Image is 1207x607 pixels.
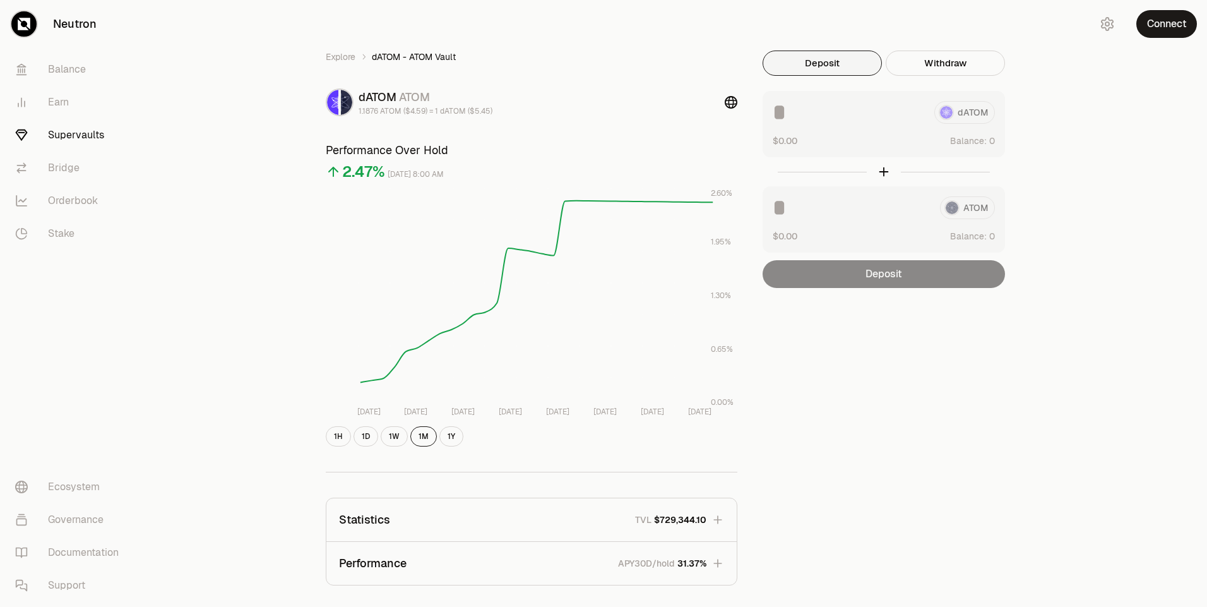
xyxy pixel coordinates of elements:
[635,514,651,526] p: TVL
[5,53,136,86] a: Balance
[5,217,136,250] a: Stake
[326,542,737,585] button: PerformanceAPY30D/hold31.37%
[773,229,797,243] button: $0.00
[359,106,492,116] div: 1.1876 ATOM ($4.59) = 1 dATOM ($5.45)
[1136,10,1197,38] button: Connect
[326,141,737,159] h3: Performance Over Hold
[326,426,351,447] button: 1H
[439,426,463,447] button: 1Y
[593,407,617,417] tspan: [DATE]
[654,514,706,526] span: $729,344.10
[618,557,675,570] p: APY30D/hold
[5,86,136,119] a: Earn
[5,184,136,217] a: Orderbook
[5,471,136,503] a: Ecosystem
[410,426,437,447] button: 1M
[886,51,1005,76] button: Withdraw
[773,134,797,147] button: $0.00
[354,426,378,447] button: 1D
[339,511,390,529] p: Statistics
[5,536,136,569] a: Documentation
[5,569,136,602] a: Support
[711,237,731,247] tspan: 1.95%
[688,407,711,417] tspan: [DATE]
[641,407,664,417] tspan: [DATE]
[677,557,706,570] span: 31.37%
[763,51,882,76] button: Deposit
[388,167,444,182] div: [DATE] 8:00 AM
[711,188,732,198] tspan: 2.60%
[372,51,456,63] span: dATOM - ATOM Vault
[342,162,385,182] div: 2.47%
[404,407,427,417] tspan: [DATE]
[339,555,407,572] p: Performance
[359,88,492,106] div: dATOM
[341,90,352,115] img: ATOM Logo
[546,407,569,417] tspan: [DATE]
[499,407,522,417] tspan: [DATE]
[5,503,136,536] a: Governance
[327,90,338,115] img: dATOM Logo
[950,230,987,243] span: Balance:
[326,51,737,63] nav: breadcrumb
[711,291,731,301] tspan: 1.30%
[357,407,381,417] tspan: [DATE]
[399,90,430,104] span: ATOM
[381,426,408,447] button: 1W
[451,407,475,417] tspan: [DATE]
[326,498,737,541] button: StatisticsTVL$729,344.10
[950,135,987,147] span: Balance:
[5,119,136,152] a: Supervaults
[711,344,733,354] tspan: 0.65%
[711,397,734,407] tspan: 0.00%
[326,51,355,63] a: Explore
[5,152,136,184] a: Bridge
